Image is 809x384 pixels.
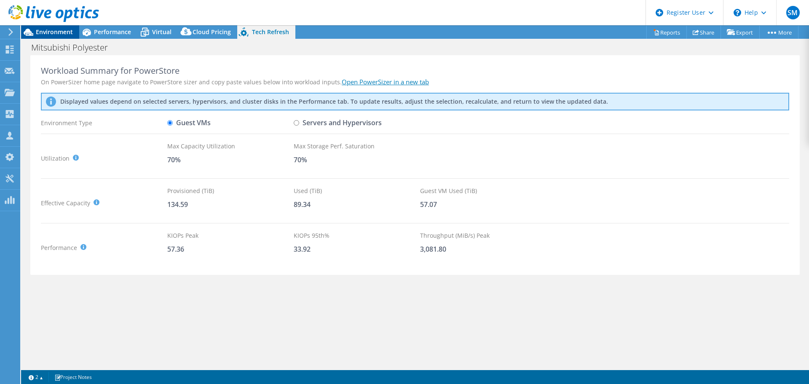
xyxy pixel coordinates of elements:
a: Share [686,26,721,39]
div: Effective Capacity [41,186,167,220]
div: Max Capacity Utilization [167,142,294,151]
div: 33.92 [294,244,420,254]
p: Displayed values depend on selected servers, hypervisors, and cluster disks in the Performance ta... [60,98,461,105]
a: 2 [23,372,49,382]
input: Guest VMs [167,120,173,126]
span: Virtual [152,28,171,36]
div: Provisioned (TiB) [167,186,294,196]
span: Performance [94,28,131,36]
div: Utilization [41,142,167,175]
label: Servers and Hypervisors [294,115,382,130]
div: KIOPs 95th% [294,231,420,240]
div: 57.36 [167,244,294,254]
div: Throughput (MiB/s) Peak [420,231,546,240]
div: KIOPs Peak [167,231,294,240]
span: Cloud Pricing [193,28,231,36]
div: 57.07 [420,200,546,209]
h1: Mitsubishi Polyester [27,43,121,52]
a: Export [721,26,760,39]
a: More [759,26,798,39]
div: 70% [294,155,420,164]
a: Reports [646,26,687,39]
div: On PowerSizer home page navigate to PowerStore sizer and copy paste values below into workload in... [41,78,789,86]
span: Tech Refresh [252,28,289,36]
span: Environment [36,28,73,36]
div: Environment Type [41,115,167,130]
a: Project Notes [48,372,98,382]
svg: \n [734,9,741,16]
div: Performance [41,231,167,264]
div: Max Storage Perf. Saturation [294,142,420,151]
a: Open PowerSizer in a new tab [342,78,429,86]
div: Guest VM Used (TiB) [420,186,546,196]
div: 89.34 [294,200,420,209]
div: 134.59 [167,200,294,209]
input: Servers and Hypervisors [294,120,299,126]
label: Guest VMs [167,115,211,130]
div: 70% [167,155,294,164]
div: Workload Summary for PowerStore [41,66,789,76]
div: 3,081.80 [420,244,546,254]
div: Used (TiB) [294,186,420,196]
span: SM [786,6,800,19]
